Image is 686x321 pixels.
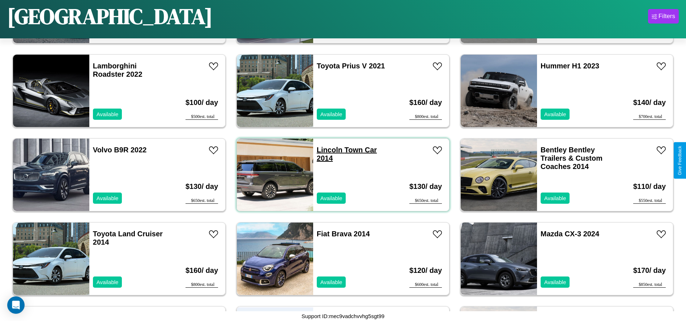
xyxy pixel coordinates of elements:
p: Available [544,109,566,119]
h3: $ 100 / day [186,91,218,114]
a: Toyota Land Cruiser 2014 [93,230,163,246]
a: Toyota Prius V 2021 [317,62,385,70]
div: Filters [659,13,675,20]
a: Mazda CX-3 2024 [541,230,599,238]
p: Available [544,193,566,203]
div: Give Feedback [677,146,682,175]
p: Support ID: mec9vadchvvhg5sgt99 [302,311,384,321]
div: $ 600 est. total [409,282,442,288]
a: Fiat Brava 2014 [317,230,370,238]
h3: $ 140 / day [633,91,666,114]
a: Hummer H1 2023 [541,62,599,70]
button: Filters [648,9,679,24]
h3: $ 120 / day [409,259,442,282]
div: $ 500 est. total [186,114,218,120]
a: Volvo B9R 2022 [93,146,147,154]
h1: [GEOGRAPHIC_DATA] [7,1,213,31]
a: Bentley Bentley Trailers & Custom Coaches 2014 [541,146,602,170]
p: Available [320,193,342,203]
h3: $ 170 / day [633,259,666,282]
p: Available [320,277,342,287]
h3: $ 160 / day [186,259,218,282]
h3: $ 110 / day [633,175,666,198]
h3: $ 130 / day [186,175,218,198]
div: $ 800 est. total [186,282,218,288]
p: Available [544,277,566,287]
a: Lincoln Town Car 2014 [317,146,377,162]
p: Available [97,277,119,287]
p: Available [97,193,119,203]
div: $ 650 est. total [186,198,218,204]
div: $ 800 est. total [409,114,442,120]
h3: $ 160 / day [409,91,442,114]
div: $ 700 est. total [633,114,666,120]
div: Open Intercom Messenger [7,296,25,314]
p: Available [97,109,119,119]
div: $ 550 est. total [633,198,666,204]
p: Available [320,109,342,119]
h3: $ 130 / day [409,175,442,198]
div: $ 850 est. total [633,282,666,288]
div: $ 650 est. total [409,198,442,204]
a: Lamborghini Roadster 2022 [93,62,142,78]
